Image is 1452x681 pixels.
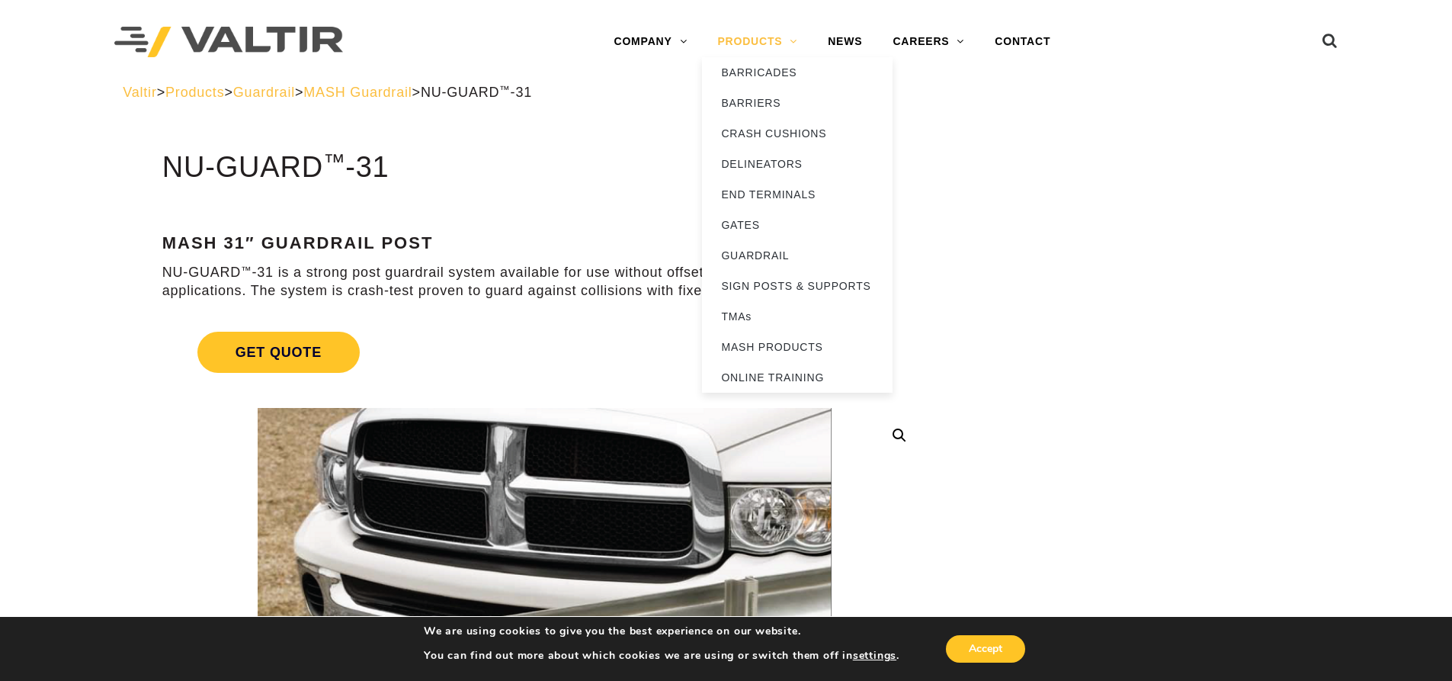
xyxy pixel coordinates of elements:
[162,264,927,300] p: NU-GUARD -31 is a strong post guardrail system available for use without offset blocks for 31″ ra...
[165,85,224,100] a: Products
[323,149,345,174] sup: ™
[946,635,1025,663] button: Accept
[813,27,877,57] a: NEWS
[702,179,893,210] a: END TERMINALS
[303,85,412,100] a: MASH Guardrail
[598,27,702,57] a: COMPANY
[162,313,927,391] a: Get Quote
[979,27,1066,57] a: CONTACT
[702,27,813,57] a: PRODUCTS
[702,210,893,240] a: GATES
[702,301,893,332] a: TMAs
[421,85,532,100] span: NU-GUARD -31
[424,649,899,663] p: You can find out more about which cookies we are using or switch them off in .
[123,84,1329,101] div: > > > >
[233,85,295,100] a: Guardrail
[162,152,927,184] h1: NU-GUARD -31
[853,649,896,663] button: settings
[702,240,893,271] a: GUARDRAIL
[702,149,893,179] a: DELINEATORS
[702,332,893,362] a: MASH PRODUCTS
[702,271,893,301] a: SIGN POSTS & SUPPORTS
[702,118,893,149] a: CRASH CUSHIONS
[499,84,510,95] sup: ™
[424,625,899,638] p: We are using cookies to give you the best experience on our website.
[123,85,156,100] a: Valtir
[877,27,979,57] a: CAREERS
[702,88,893,118] a: BARRIERS
[241,265,252,276] sup: ™
[702,362,893,393] a: ONLINE TRAINING
[702,57,893,88] a: BARRICADES
[197,332,360,373] span: Get Quote
[114,27,343,58] img: Valtir
[162,233,434,252] strong: MASH 31″ Guardrail Post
